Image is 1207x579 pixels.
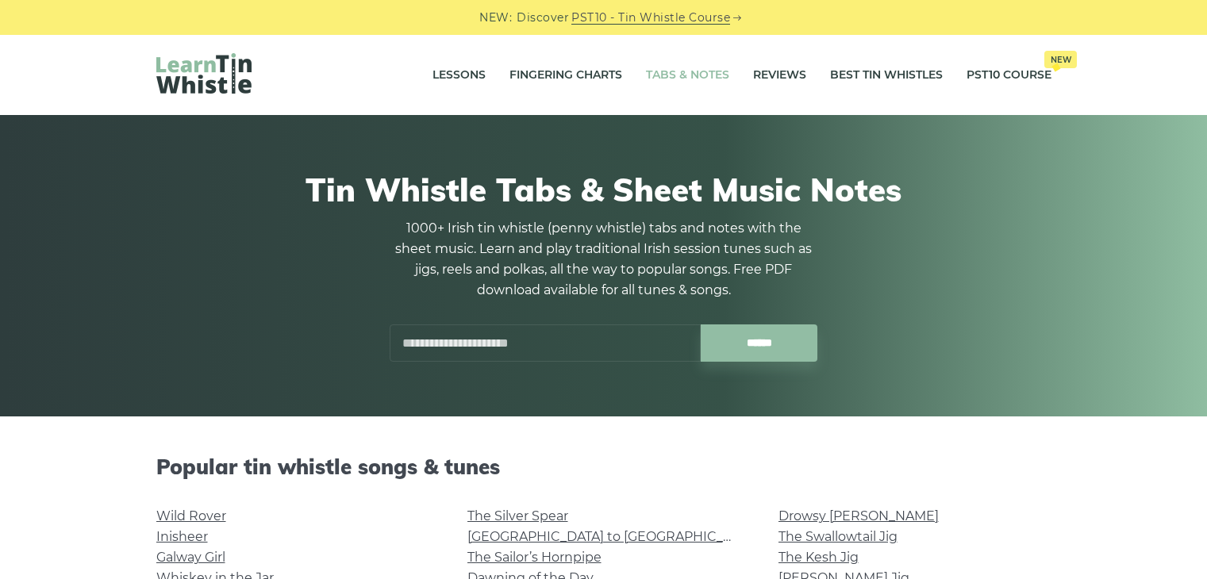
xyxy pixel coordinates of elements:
a: Reviews [753,56,806,95]
span: New [1044,51,1077,68]
p: 1000+ Irish tin whistle (penny whistle) tabs and notes with the sheet music. Learn and play tradi... [390,218,818,301]
a: Tabs & Notes [646,56,729,95]
a: The Silver Spear [467,508,568,523]
img: LearnTinWhistle.com [156,53,252,94]
a: [GEOGRAPHIC_DATA] to [GEOGRAPHIC_DATA] [467,529,760,544]
a: The Sailor’s Hornpipe [467,550,602,565]
a: PST10 CourseNew [967,56,1051,95]
a: The Swallowtail Jig [778,529,898,544]
h2: Popular tin whistle songs & tunes [156,454,1051,479]
h1: Tin Whistle Tabs & Sheet Music Notes [156,171,1051,209]
a: The Kesh Jig [778,550,859,565]
a: Lessons [432,56,486,95]
a: Wild Rover [156,508,226,523]
a: Inisheer [156,529,208,544]
a: Galway Girl [156,550,225,565]
a: Fingering Charts [509,56,622,95]
a: Drowsy [PERSON_NAME] [778,508,939,523]
a: Best Tin Whistles [830,56,943,95]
